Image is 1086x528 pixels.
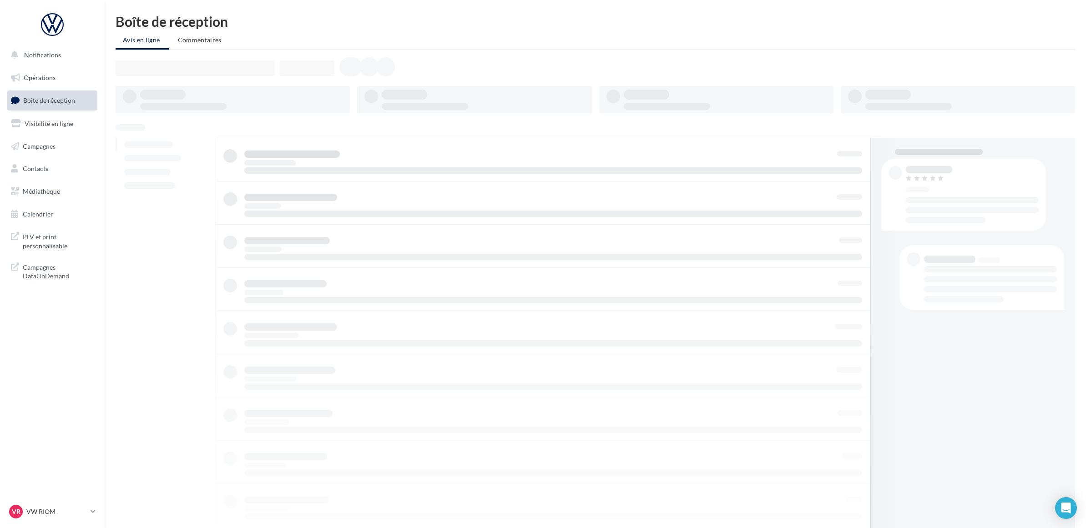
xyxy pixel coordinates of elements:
[178,36,222,44] span: Commentaires
[5,227,99,254] a: PLV et print personnalisable
[5,257,99,284] a: Campagnes DataOnDemand
[7,503,97,520] a: VR VW RIOM
[5,137,99,156] a: Campagnes
[23,231,94,250] span: PLV et print personnalisable
[5,91,99,110] a: Boîte de réception
[23,165,48,172] span: Contacts
[5,159,99,178] a: Contacts
[12,507,20,516] span: VR
[25,120,73,127] span: Visibilité en ligne
[5,182,99,201] a: Médiathèque
[23,187,60,195] span: Médiathèque
[5,205,99,224] a: Calendrier
[24,51,61,59] span: Notifications
[23,96,75,104] span: Boîte de réception
[23,261,94,281] span: Campagnes DataOnDemand
[26,507,87,516] p: VW RIOM
[5,45,96,65] button: Notifications
[23,210,53,218] span: Calendrier
[5,114,99,133] a: Visibilité en ligne
[24,74,56,81] span: Opérations
[1055,497,1077,519] div: Open Intercom Messenger
[5,68,99,87] a: Opérations
[23,142,56,150] span: Campagnes
[116,15,1075,28] div: Boîte de réception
